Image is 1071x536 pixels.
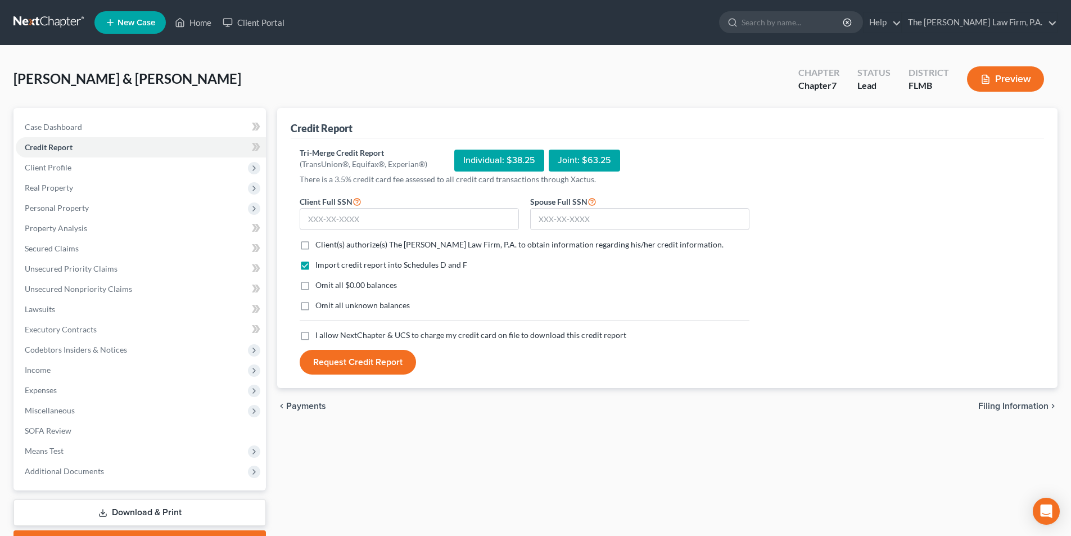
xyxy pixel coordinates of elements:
[277,402,326,411] button: chevron_left Payments
[118,19,155,27] span: New Case
[967,66,1044,92] button: Preview
[798,66,839,79] div: Chapter
[16,218,266,238] a: Property Analysis
[25,446,64,456] span: Means Test
[16,319,266,340] a: Executory Contracts
[16,421,266,441] a: SOFA Review
[315,260,467,269] span: Import credit report into Schedules D and F
[315,280,397,290] span: Omit all $0.00 balances
[25,406,75,415] span: Miscellaneous
[25,264,118,273] span: Unsecured Priority Claims
[454,150,544,172] div: Individual: $38.25
[16,117,266,137] a: Case Dashboard
[857,79,891,92] div: Lead
[315,300,410,310] span: Omit all unknown balances
[978,402,1049,411] span: Filing Information
[832,80,837,91] span: 7
[25,466,104,476] span: Additional Documents
[300,350,416,375] button: Request Credit Report
[16,299,266,319] a: Lawsuits
[315,330,626,340] span: I allow NextChapter & UCS to charge my credit card on file to download this credit report
[25,365,51,375] span: Income
[530,208,749,231] input: XXX-XX-XXXX
[25,345,127,354] span: Codebtors Insiders & Notices
[16,137,266,157] a: Credit Report
[25,142,73,152] span: Credit Report
[25,385,57,395] span: Expenses
[25,304,55,314] span: Lawsuits
[25,325,97,334] span: Executory Contracts
[25,244,79,253] span: Secured Claims
[25,203,89,213] span: Personal Property
[13,70,241,87] span: [PERSON_NAME] & [PERSON_NAME]
[978,402,1058,411] button: Filing Information chevron_right
[300,208,519,231] input: XXX-XX-XXXX
[300,197,353,206] span: Client Full SSN
[798,79,839,92] div: Chapter
[25,183,73,192] span: Real Property
[25,223,87,233] span: Property Analysis
[530,197,588,206] span: Spouse Full SSN
[16,279,266,299] a: Unsecured Nonpriority Claims
[1049,402,1058,411] i: chevron_right
[25,284,132,294] span: Unsecured Nonpriority Claims
[25,426,71,435] span: SOFA Review
[217,12,290,33] a: Client Portal
[857,66,891,79] div: Status
[1033,498,1060,525] div: Open Intercom Messenger
[315,240,724,249] span: Client(s) authorize(s) The [PERSON_NAME] Law Firm, P.A. to obtain information regarding his/her c...
[742,12,844,33] input: Search by name...
[300,174,749,185] p: There is a 3.5% credit card fee assessed to all credit card transactions through Xactus.
[300,159,427,170] div: (TransUnion®, Equifax®, Experian®)
[300,147,427,159] div: Tri-Merge Credit Report
[25,163,71,172] span: Client Profile
[277,402,286,411] i: chevron_left
[16,238,266,259] a: Secured Claims
[25,122,82,132] span: Case Dashboard
[864,12,901,33] a: Help
[169,12,217,33] a: Home
[902,12,1057,33] a: The [PERSON_NAME] Law Firm, P.A.
[909,66,949,79] div: District
[291,121,353,135] div: Credit Report
[16,259,266,279] a: Unsecured Priority Claims
[549,150,620,172] div: Joint: $63.25
[909,79,949,92] div: FLMB
[286,402,326,411] span: Payments
[13,499,266,526] a: Download & Print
